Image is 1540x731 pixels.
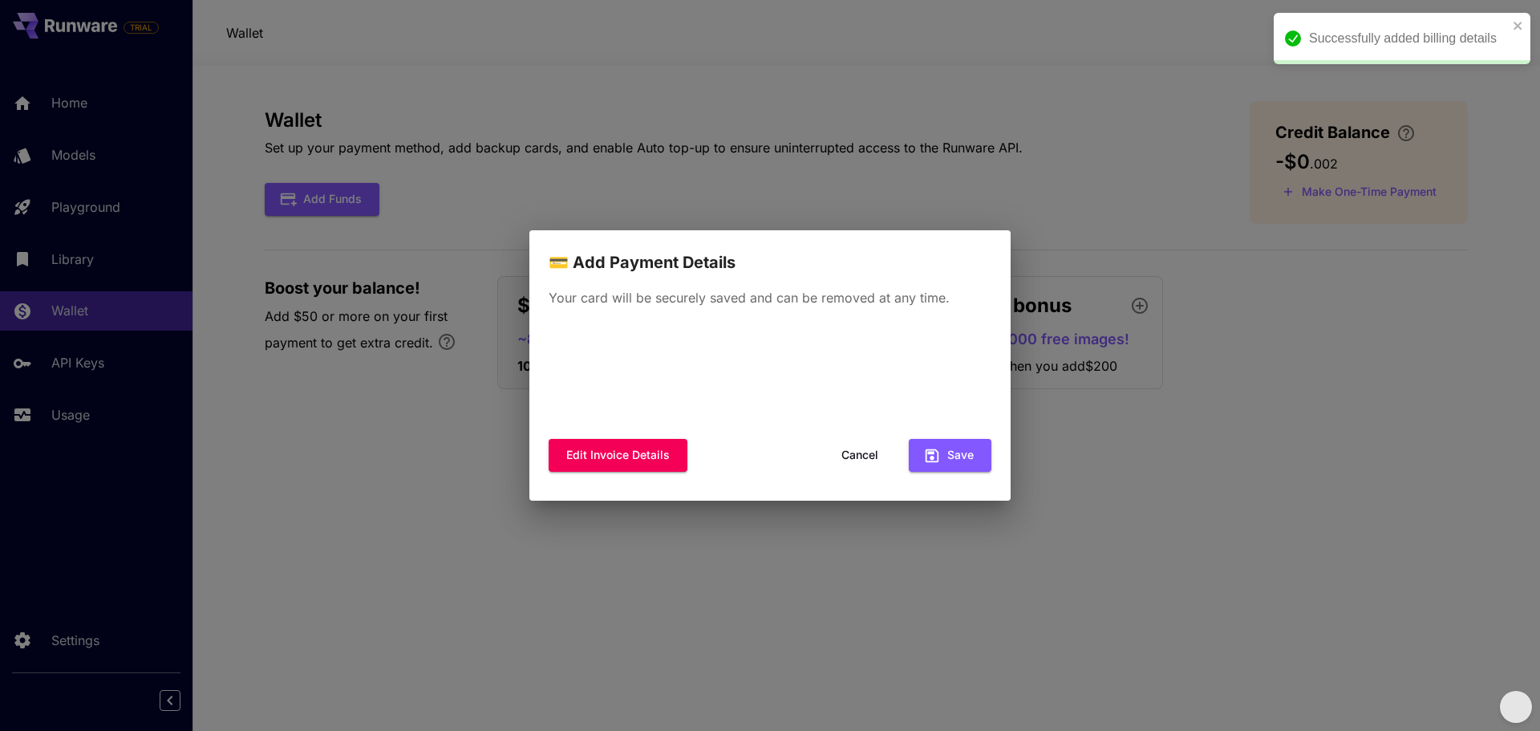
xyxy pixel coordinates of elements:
button: Edit invoice details [549,439,687,472]
h2: 💳 Add Payment Details [529,230,1011,275]
button: Save [909,439,991,472]
div: Successfully added billing details [1309,29,1508,48]
button: close [1513,19,1524,32]
p: Your card will be securely saved and can be removed at any time. [549,288,991,307]
button: Cancel [824,439,896,472]
iframe: Secure payment input frame [545,323,995,429]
